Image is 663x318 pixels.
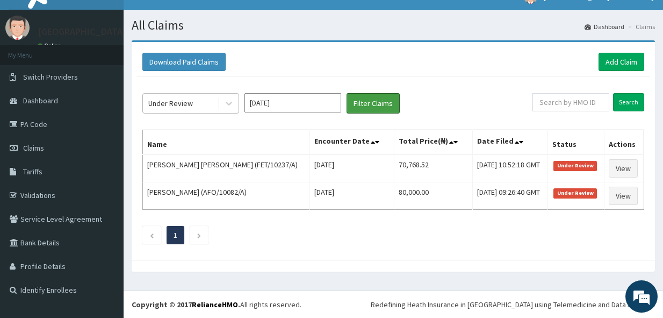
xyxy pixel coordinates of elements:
[23,143,44,153] span: Claims
[532,93,609,111] input: Search by HMO ID
[310,154,394,182] td: [DATE]
[143,130,310,155] th: Name
[244,93,341,112] input: Select Month and Year
[310,130,394,155] th: Encounter Date
[347,93,400,114] button: Filter Claims
[38,42,63,50] a: Online
[599,53,644,71] a: Add Claim
[585,22,624,31] a: Dashboard
[394,154,473,182] td: 70,768.52
[143,182,310,210] td: [PERSON_NAME] (AFO/10082/A)
[176,5,202,31] div: Minimize live chat window
[548,130,604,155] th: Status
[553,188,597,198] span: Under Review
[23,167,42,176] span: Tariffs
[625,22,655,31] li: Claims
[394,182,473,210] td: 80,000.00
[609,159,638,178] a: View
[609,187,638,205] a: View
[371,299,655,310] div: Redefining Heath Insurance in [GEOGRAPHIC_DATA] using Telemedicine and Data Science!
[149,230,154,240] a: Previous page
[62,92,148,201] span: We're online!
[38,27,187,37] p: [GEOGRAPHIC_DATA] and Maternity
[143,154,310,182] td: [PERSON_NAME] [PERSON_NAME] (FET/10237/A)
[553,161,597,171] span: Under Review
[5,16,30,40] img: User Image
[394,130,473,155] th: Total Price(₦)
[472,154,547,182] td: [DATE] 10:52:18 GMT
[472,130,547,155] th: Date Filed
[132,18,655,32] h1: All Claims
[192,300,238,309] a: RelianceHMO
[56,60,181,74] div: Chat with us now
[20,54,44,81] img: d_794563401_company_1708531726252_794563401
[5,207,205,245] textarea: Type your message and hit 'Enter'
[23,96,58,105] span: Dashboard
[310,182,394,210] td: [DATE]
[472,182,547,210] td: [DATE] 09:26:40 GMT
[148,98,193,109] div: Under Review
[132,300,240,309] strong: Copyright © 2017 .
[124,291,663,318] footer: All rights reserved.
[613,93,644,111] input: Search
[23,72,78,82] span: Switch Providers
[604,130,644,155] th: Actions
[174,230,177,240] a: Page 1 is your current page
[197,230,201,240] a: Next page
[142,53,226,71] button: Download Paid Claims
